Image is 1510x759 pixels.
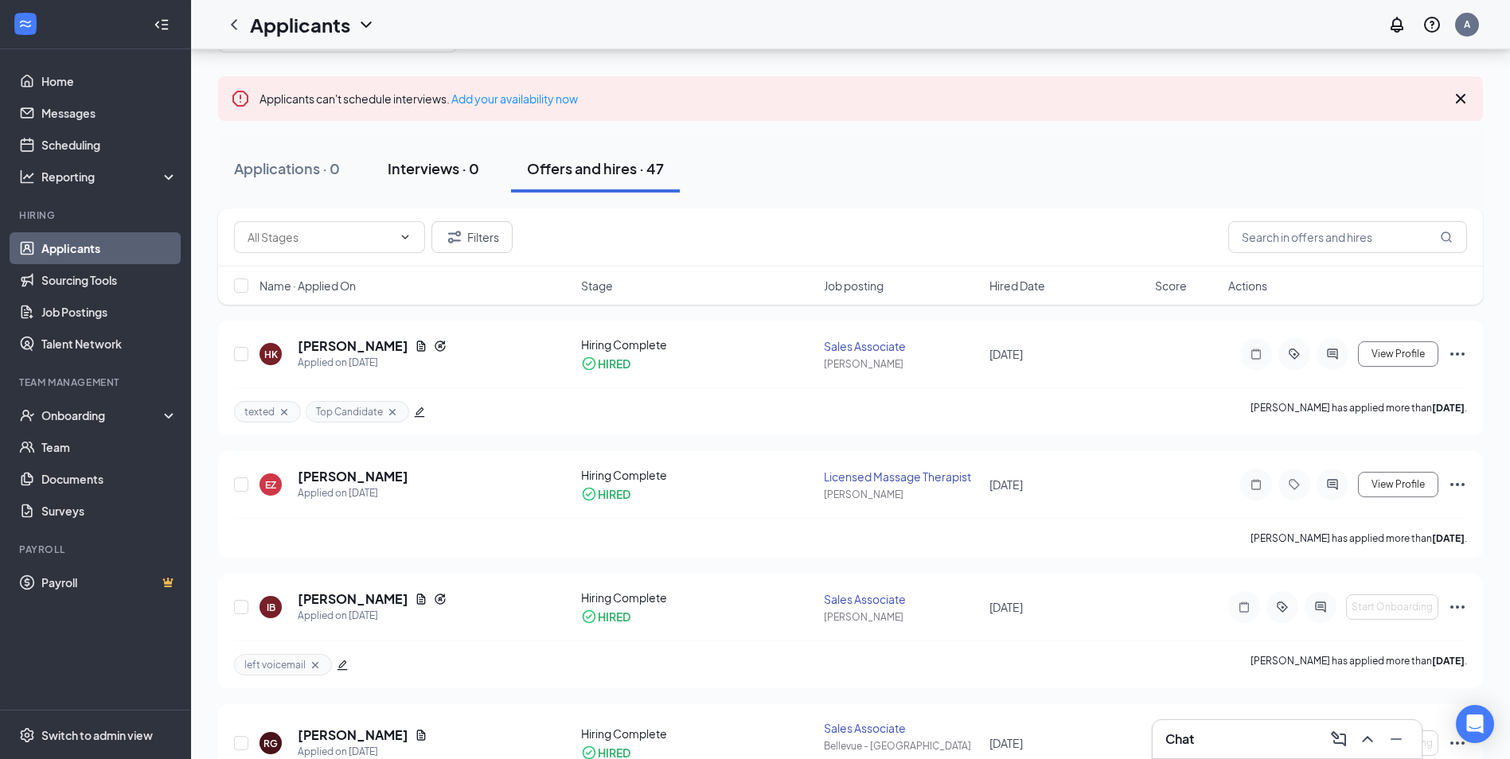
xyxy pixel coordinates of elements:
[1432,402,1465,414] b: [DATE]
[1326,726,1352,752] button: ComposeMessage
[1464,18,1470,31] div: A
[1387,15,1407,34] svg: Notifications
[19,208,174,222] div: Hiring
[298,355,447,371] div: Applied on [DATE]
[581,467,815,483] div: Hiring Complete
[1432,532,1465,544] b: [DATE]
[1371,479,1425,490] span: View Profile
[1311,601,1330,613] svg: ActiveChat
[41,129,178,161] a: Scheduling
[154,17,170,33] svg: Collapse
[41,431,178,463] a: Team
[399,231,412,243] svg: ChevronDown
[41,169,178,185] div: Reporting
[451,91,578,106] a: Add your availability now
[298,337,408,355] h5: [PERSON_NAME]
[41,328,178,360] a: Talent Network
[19,376,174,389] div: Team Management
[1165,730,1194,748] h3: Chat
[19,169,35,185] svg: Analysis
[298,590,408,608] h5: [PERSON_NAME]
[259,278,356,294] span: Name · Applied On
[1448,734,1467,753] svg: Ellipses
[1440,231,1453,243] svg: MagnifyingGlass
[1422,15,1442,34] svg: QuestionInfo
[244,405,275,418] span: texted
[267,601,275,614] div: IB
[19,727,35,743] svg: Settings
[337,660,348,671] span: edit
[824,278,884,294] span: Job posting
[264,348,278,361] div: HK
[41,463,178,495] a: Documents
[309,659,322,671] svg: Cross
[1432,655,1465,667] b: [DATE]
[824,469,980,485] div: Licensed Massage Therapist
[824,591,980,607] div: Sales Associate
[581,337,815,352] div: Hiring Complete
[250,11,350,38] h1: Applicants
[41,495,178,527] a: Surveys
[989,347,1023,361] span: [DATE]
[824,338,980,354] div: Sales Associate
[265,478,276,492] div: EZ
[1251,654,1467,675] p: [PERSON_NAME] has applied more than .
[598,486,630,502] div: HIRED
[1358,341,1438,367] button: View Profile
[415,729,427,741] svg: Document
[1355,726,1380,752] button: ChevronUp
[445,228,464,247] svg: Filter
[581,356,597,372] svg: CheckmarkCircle
[263,737,278,750] div: RG
[357,15,376,34] svg: ChevronDown
[1155,278,1187,294] span: Score
[414,407,425,418] span: edit
[1273,601,1292,613] svg: ActiveTag
[1358,472,1438,497] button: View Profile
[386,406,399,418] svg: Cross
[278,406,291,418] svg: Cross
[434,593,447,605] svg: Reapply
[581,726,815,741] div: Hiring Complete
[598,356,630,372] div: HIRED
[581,278,613,294] span: Stage
[388,158,479,178] div: Interviews · 0
[41,264,178,296] a: Sourcing Tools
[1285,478,1304,491] svg: Tag
[298,726,408,744] h5: [PERSON_NAME]
[19,407,35,423] svg: UserCheck
[1329,730,1348,749] svg: ComposeMessage
[248,228,392,246] input: All Stages
[581,486,597,502] svg: CheckmarkCircle
[1247,348,1266,360] svg: Note
[1323,478,1342,491] svg: ActiveChat
[1251,401,1467,422] p: [PERSON_NAME] has applied more than .
[989,600,1023,614] span: [DATE]
[41,65,178,97] a: Home
[244,658,306,671] span: left voicemail
[259,91,578,106] span: Applicants can't schedule interviews.
[298,485,408,501] div: Applied on [DATE]
[581,609,597,625] svg: CheckmarkCircle
[989,477,1023,492] span: [DATE]
[598,609,630,625] div: HIRED
[415,340,427,352] svg: Document
[989,278,1045,294] span: Hired Date
[415,593,427,605] svg: Document
[1383,726,1409,752] button: Minimize
[1451,89,1470,108] svg: Cross
[298,608,447,624] div: Applied on [DATE]
[1456,705,1494,743] div: Open Intercom Messenger
[18,16,33,32] svg: WorkstreamLogo
[19,543,174,556] div: Payroll
[1448,344,1467,364] svg: Ellipses
[1323,348,1342,360] svg: ActiveChat
[298,468,408,485] h5: [PERSON_NAME]
[527,158,664,178] div: Offers and hires · 47
[41,232,178,264] a: Applicants
[1228,278,1267,294] span: Actions
[1235,601,1254,613] svg: Note
[1346,594,1438,620] button: Start Onboarding
[224,15,244,34] svg: ChevronLeft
